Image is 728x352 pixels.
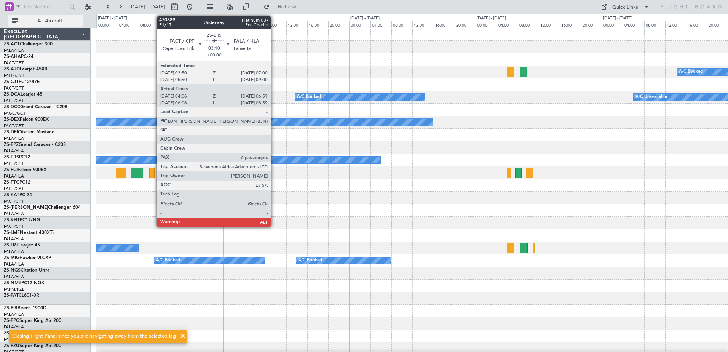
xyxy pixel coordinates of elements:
[12,333,176,340] div: Closing Flight Panel since you are navigating away from the selected leg
[518,21,539,28] div: 08:00
[612,4,638,11] div: Quick Links
[581,21,602,28] div: 20:00
[644,21,665,28] div: 08:00
[4,198,24,204] a: FACT/CPT
[4,218,40,222] a: ZS-KHTPC12/NG
[539,21,560,28] div: 12:00
[4,243,18,248] span: ZS-LRJ
[4,42,20,46] span: ZS-ACT
[4,281,21,285] span: ZS-NMZ
[118,21,139,28] div: 04:00
[686,21,707,28] div: 16:00
[4,186,24,192] a: FACT/CPT
[476,21,497,28] div: 00:00
[4,105,67,109] a: ZS-DCCGrand Caravan - C208
[271,4,303,10] span: Refresh
[434,21,455,28] div: 16:00
[4,306,18,310] span: ZS-PIR
[4,98,24,104] a: FACT/CPT
[4,110,25,116] a: FAGC/GCJ
[4,136,24,141] a: FALA/HLA
[4,281,44,285] a: ZS-NMZPC12 NGX
[160,21,181,28] div: 12:00
[4,73,24,78] a: FAOR/JNB
[4,48,24,53] a: FALA/HLA
[4,142,66,147] a: ZS-EPZGrand Caravan - C208
[4,142,19,147] span: ZS-EPZ
[477,15,506,22] div: [DATE] - [DATE]
[4,161,24,166] a: FACT/CPT
[223,21,244,28] div: 00:00
[349,21,370,28] div: 00:00
[202,21,223,28] div: 20:00
[4,42,53,46] a: ZS-ACTChallenger 300
[4,230,20,235] span: ZS-LMF
[4,293,19,298] span: ZS-PAT
[4,168,46,172] a: ZS-FCIFalcon 900EX
[4,249,24,254] a: FALA/HLA
[4,105,20,109] span: ZS-DCC
[98,15,127,22] div: [DATE] - [DATE]
[665,21,686,28] div: 12:00
[97,21,118,28] div: 00:00
[602,21,623,28] div: 00:00
[244,21,265,28] div: 04:00
[4,274,24,280] a: FALA/HLA
[4,168,18,172] span: ZS-FCI
[4,92,21,97] span: ZS-DCA
[4,306,46,310] a: ZS-PIRBeech 1900D
[455,21,476,28] div: 20:00
[8,15,83,27] button: All Aircraft
[4,193,19,197] span: ZS-KAT
[4,256,51,260] a: ZS-MIGHawker 900XP
[4,117,49,122] a: ZS-DEXFalcon 900EX
[350,15,380,22] div: [DATE] - [DATE]
[4,293,39,298] a: ZS-PATCL601-3R
[560,21,581,28] div: 16:00
[4,148,24,154] a: FALA/HLA
[4,256,19,260] span: ZS-MIG
[4,224,24,229] a: FACT/CPT
[297,91,321,103] div: A/C Booked
[298,255,322,266] div: A/C Booked
[4,130,18,134] span: ZS-DFI
[224,15,254,22] div: [DATE] - [DATE]
[4,80,40,84] a: ZS-CJTPC12/47E
[20,18,80,24] span: All Aircraft
[139,21,160,28] div: 08:00
[4,117,20,122] span: ZS-DEX
[4,123,24,129] a: FACT/CPT
[370,21,391,28] div: 04:00
[412,21,433,28] div: 12:00
[4,85,24,91] a: FACT/CPT
[4,268,21,273] span: ZS-NGS
[4,211,24,217] a: FALA/HLA
[4,268,49,273] a: ZS-NGSCitation Ultra
[4,230,54,235] a: ZS-LMFNextant 400XTi
[4,173,24,179] a: FALA/HLA
[23,1,67,13] input: Trip Number
[4,218,20,222] span: ZS-KHT
[4,80,19,84] span: ZS-CJT
[4,180,30,185] a: ZS-FTGPC12
[181,21,202,28] div: 16:00
[4,54,21,59] span: ZS-AHA
[4,54,34,59] a: ZS-AHAPC-24
[391,21,412,28] div: 08:00
[707,21,728,28] div: 20:00
[4,130,55,134] a: ZS-DFICitation Mustang
[156,255,180,266] div: A/C Booked
[4,92,42,97] a: ZS-DCALearjet 45
[4,205,81,210] a: ZS-[PERSON_NAME]Challenger 604
[635,91,667,103] div: A/C Unavailable
[597,1,653,13] button: Quick Links
[265,21,286,28] div: 08:00
[4,67,20,72] span: ZS-AJD
[4,155,19,160] span: ZS-ERS
[4,312,24,317] a: FALA/HLA
[4,286,25,292] a: FAPM/PZB
[4,236,24,242] a: FALA/HLA
[4,155,30,160] a: ZS-ERSPC12
[129,3,165,10] span: [DATE] - [DATE]
[4,261,24,267] a: FALA/HLA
